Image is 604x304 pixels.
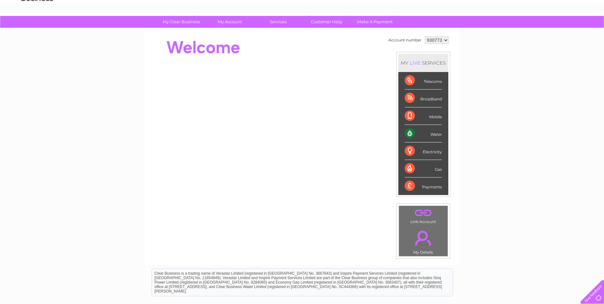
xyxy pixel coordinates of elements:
[405,107,442,125] div: Mobile
[405,90,442,107] div: Broadband
[526,27,545,32] a: Telecoms
[484,3,528,11] a: 0333 014 3131
[349,16,401,28] a: Make A Payment
[409,60,422,66] div: LIVE
[401,207,446,219] a: .
[398,54,448,72] div: MY SERVICES
[508,27,522,32] a: Energy
[405,125,442,142] div: Water
[549,27,558,32] a: Blog
[252,16,304,28] a: Services
[203,16,256,28] a: My Account
[152,4,453,31] div: Clear Business is a trading name of Verastar Limited (registered in [GEOGRAPHIC_DATA] No. 3667643...
[401,227,446,249] a: .
[405,177,442,195] div: Payments
[21,17,53,36] img: logo.png
[387,35,423,46] td: Account number
[300,16,353,28] a: Customer Help
[155,16,208,28] a: My Clear Business
[405,142,442,160] div: Electricity
[562,27,577,32] a: Contact
[492,27,504,32] a: Water
[399,225,448,257] td: My Details
[583,27,598,32] a: Log out
[405,160,442,177] div: Gas
[405,72,442,90] div: Telecoms
[399,206,448,226] td: Link Account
